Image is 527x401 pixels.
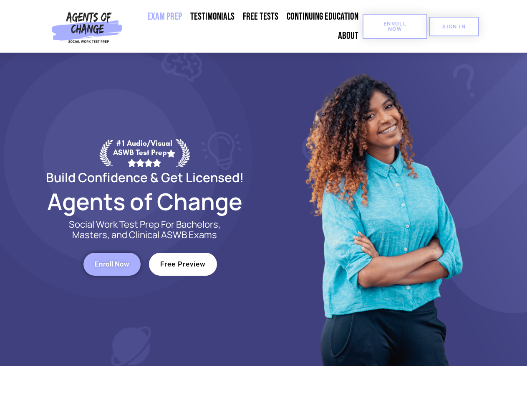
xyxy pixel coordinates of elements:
div: #1 Audio/Visual ASWB Test Prep [113,139,176,167]
span: Enroll Now [376,21,414,32]
h2: Agents of Change [26,192,264,211]
a: Free Preview [149,253,217,276]
p: Social Work Test Prep For Bachelors, Masters, and Clinical ASWB Exams [59,219,230,240]
a: Exam Prep [143,7,186,26]
img: Website Image 1 (1) [299,53,466,366]
a: Enroll Now [83,253,141,276]
a: About [334,26,363,46]
span: Free Preview [160,261,206,268]
a: Continuing Education [282,7,363,26]
a: Testimonials [186,7,239,26]
h2: Build Confidence & Get Licensed! [26,171,264,183]
a: SIGN IN [429,17,479,36]
span: SIGN IN [442,24,466,29]
a: Enroll Now [363,14,427,39]
a: Free Tests [239,7,282,26]
span: Enroll Now [95,261,129,268]
nav: Menu [126,7,363,46]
